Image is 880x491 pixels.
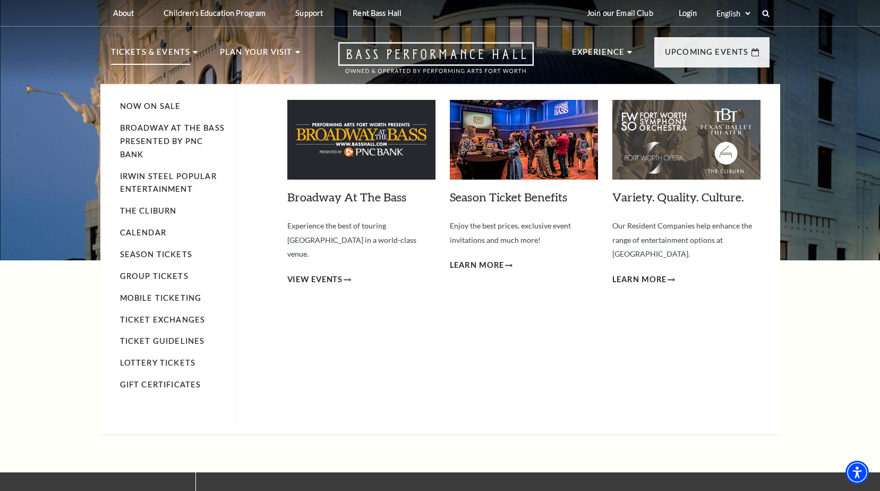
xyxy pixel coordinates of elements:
p: Tickets & Events [111,46,191,65]
a: Broadway At The Bass [287,190,406,204]
a: Ticket Exchanges [120,315,206,324]
a: Ticket Guidelines [120,336,205,345]
p: Experience [572,46,625,65]
a: Irwin Steel Popular Entertainment [120,172,217,194]
span: View Events [287,273,343,286]
span: Learn More [612,273,667,286]
a: Lottery Tickets [120,358,196,367]
p: Experience the best of touring [GEOGRAPHIC_DATA] in a world-class venue. [287,219,435,261]
img: 11121_resco_mega-nav-individual-block_279x150.jpg [612,100,761,180]
span: Learn More [450,259,505,272]
p: Our Resident Companies help enhance the range of entertainment options at [GEOGRAPHIC_DATA]. [612,219,761,261]
p: Plan Your Visit [220,46,293,65]
a: Now On Sale [120,101,181,111]
p: Upcoming Events [665,46,749,65]
p: Enjoy the best prices, exclusive event invitations and much more! [450,219,598,247]
img: benefits_mega-nav_279x150.jpg [450,100,598,180]
p: Rent Bass Hall [353,9,401,18]
a: Gift Certificates [120,380,201,389]
img: batb-meganav-279x150.jpg [287,100,435,180]
a: View Events [287,273,352,286]
a: Variety. Quality. Culture. [612,190,744,204]
a: Season Tickets [120,250,192,259]
p: Children's Education Program [164,9,266,18]
a: Season Ticket Benefits [450,190,567,204]
a: Learn More Variety. Quality. Culture. [612,273,676,286]
a: Mobile Ticketing [120,293,202,302]
a: Calendar [120,228,166,237]
a: Learn More Season Ticket Benefits [450,259,513,272]
p: About [113,9,134,18]
p: Support [295,9,323,18]
a: Broadway At The Bass presented by PNC Bank [120,123,225,159]
a: The Cliburn [120,206,177,215]
a: Group Tickets [120,272,189,281]
select: Select: [714,9,752,19]
div: Accessibility Menu [845,461,869,484]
